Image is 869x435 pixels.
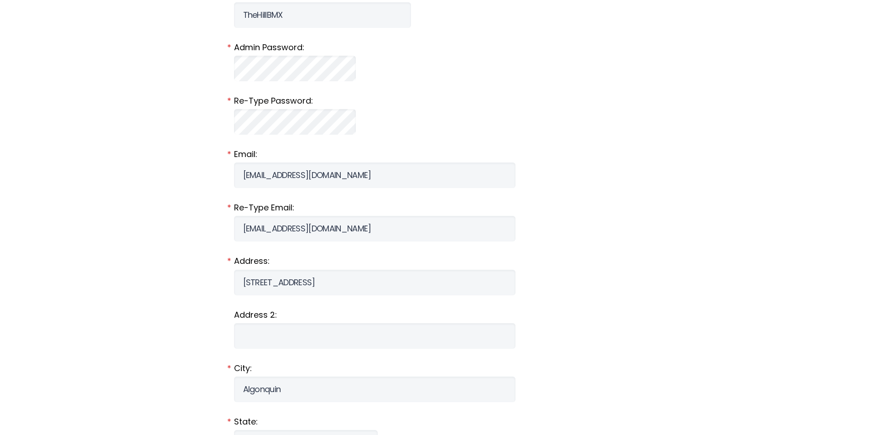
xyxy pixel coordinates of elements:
[234,42,635,53] label: Admin Password:
[234,148,635,160] label: Email:
[234,95,635,107] label: Re-Type Password:
[234,202,635,214] label: Re-Type Email:
[234,416,635,428] label: State:
[234,309,635,321] label: Address 2:
[234,255,635,267] label: Address:
[234,362,635,374] label: City:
